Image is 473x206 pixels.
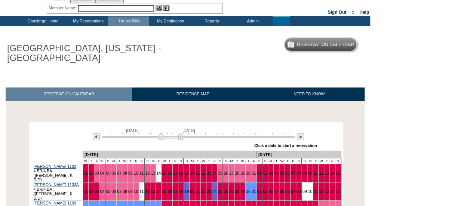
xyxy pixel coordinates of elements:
td: S [139,158,144,164]
td: W [162,158,167,164]
a: 02 [263,189,267,194]
td: T [88,158,94,164]
a: 12 [319,189,323,194]
a: 07 [291,189,295,194]
a: 14 [156,189,161,194]
a: 02 [89,171,93,175]
td: T [117,158,122,164]
span: [DATE] [126,128,139,133]
td: 10 [307,182,313,200]
td: T [313,158,319,164]
a: 01 [83,189,88,194]
a: 12 [145,189,150,194]
td: S [257,158,262,164]
a: 11 [313,171,318,175]
td: W [122,158,128,164]
a: 18 [179,171,183,175]
td: W [279,158,285,164]
h5: Reservation Calendar [297,42,354,47]
a: 16 [168,171,172,175]
td: [DATE] [257,151,341,158]
td: T [156,158,162,164]
td: 4 BR/4 BA ([PERSON_NAME], K, D/D) [33,164,83,182]
a: [PERSON_NAME] 1103A [34,182,79,187]
td: My Reservations [67,16,108,26]
img: Reservations [163,5,169,11]
td: F [329,158,335,164]
td: 11 [139,182,144,200]
td: M [150,158,156,164]
td: Concierge Home [18,16,67,26]
a: Help [359,10,369,15]
a: 13 [325,189,329,194]
a: 03 [95,171,99,175]
td: W [201,158,206,164]
a: 26 [224,189,228,194]
a: 17 [173,189,178,194]
td: T [245,158,251,164]
a: 23 [207,189,211,194]
a: 20 [190,189,194,194]
span: [DATE] [182,128,195,133]
a: [PERSON_NAME] 1109 [34,201,76,205]
a: 22 [201,189,206,194]
td: T [206,158,212,164]
a: 07 [291,171,295,175]
a: 13 [151,171,155,175]
a: 14 [330,189,335,194]
td: S [217,158,223,164]
td: F [251,158,257,164]
img: Previous [93,133,100,140]
a: 15 [162,171,166,175]
td: W [319,158,324,164]
a: 07 [117,189,122,194]
td: S [335,158,341,164]
a: 15 [162,189,166,194]
td: F [212,158,217,164]
a: Sign Out [328,10,346,15]
a: NEED TO KNOW [254,87,365,101]
td: S [105,158,111,164]
a: 11 [313,189,318,194]
img: View [156,5,162,11]
a: 10 [308,171,312,175]
td: S [178,158,184,164]
a: 03 [268,189,273,194]
a: 06 [111,189,116,194]
td: Reports [190,16,231,26]
img: Next [297,133,304,140]
a: 25 [218,189,222,194]
a: 03 [95,189,99,194]
td: My Destination [149,16,190,26]
a: 04 [274,171,279,175]
a: RESERVATION CALENDAR [6,87,132,101]
a: [PERSON_NAME] 1103 [34,164,76,169]
a: 19 [184,189,189,194]
a: 06 [285,171,290,175]
a: 12 [145,171,150,175]
a: 08 [123,189,127,194]
td: [DATE] [83,151,257,158]
td: S [144,158,150,164]
a: 30 [246,171,251,175]
td: F [172,158,178,164]
a: 29 [240,189,245,194]
a: 02 [89,189,93,194]
a: 21 [196,171,200,175]
td: F [133,158,139,164]
td: S [99,158,105,164]
td: T [195,158,201,164]
td: Admin [231,16,273,26]
td: M [268,158,274,164]
a: 24 [212,171,217,175]
a: 27 [229,189,234,194]
td: T [128,158,133,164]
td: M [190,158,195,164]
a: 05 [106,171,110,175]
a: 31 [252,189,256,194]
a: 10 [134,171,138,175]
a: 13 [151,189,155,194]
a: 01 [83,171,88,175]
td: W [240,158,246,164]
a: 05 [280,189,284,194]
